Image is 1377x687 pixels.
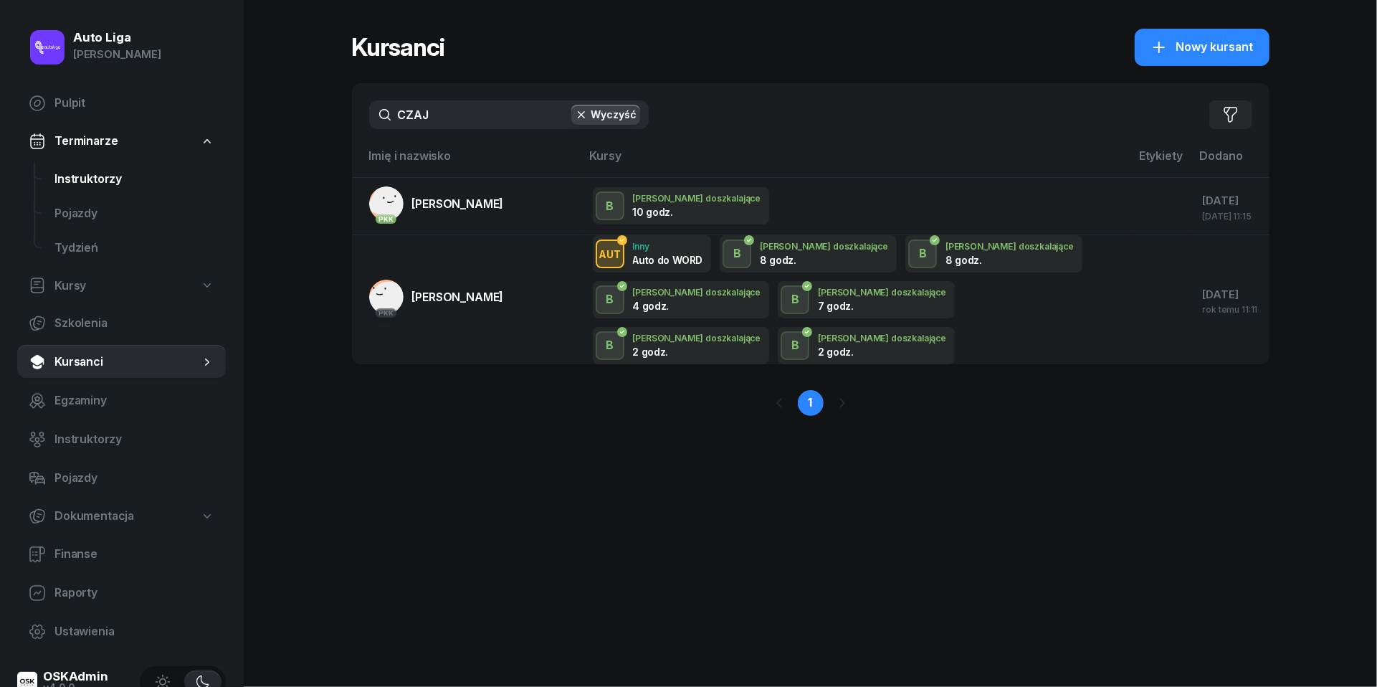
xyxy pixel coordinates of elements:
div: [PERSON_NAME] doszkalające [633,333,761,343]
button: B [781,331,809,360]
button: B [723,240,751,268]
div: B [600,194,619,219]
div: [PERSON_NAME] doszkalające [633,194,761,203]
span: Pojazdy [54,469,214,488]
th: Imię i nazwisko [352,146,581,177]
div: [DATE] [1203,191,1258,210]
div: OSKAdmin [43,671,108,683]
button: B [596,331,624,360]
a: 1 [798,390,824,416]
div: 8 godz. [760,254,834,266]
div: [PERSON_NAME] doszkalające [818,333,946,343]
div: [PERSON_NAME] doszkalające [818,288,946,297]
a: Pulpit [17,86,226,120]
a: Dokumentacja [17,500,226,533]
a: Kursanci [17,345,226,379]
button: B [596,191,624,220]
a: Kursy [17,270,226,303]
button: AUT [596,240,624,268]
div: 2 godz. [633,346,707,358]
span: [PERSON_NAME] [412,290,504,304]
a: Pojazdy [43,196,226,231]
div: B [913,242,933,266]
a: Terminarze [17,125,226,158]
a: Raporty [17,576,226,610]
span: Kursanci [54,353,200,371]
div: Inny [633,242,703,251]
button: Nowy kursant [1135,29,1269,66]
span: Raporty [54,584,214,602]
button: Wyczyść [571,105,640,125]
div: B [728,242,747,266]
button: B [908,240,937,268]
a: PKK[PERSON_NAME] [369,186,504,221]
span: Finanse [54,545,214,564]
div: 8 godz. [945,254,1020,266]
div: Auto do WORD [633,254,703,266]
span: Instruktorzy [54,170,214,189]
div: B [786,333,805,358]
a: Tydzień [43,231,226,265]
span: Terminarze [54,132,118,151]
div: 10 godz. [633,206,707,218]
a: Finanse [17,537,226,572]
a: Ustawienia [17,615,226,649]
a: Szkolenia [17,306,226,341]
div: 4 godz. [633,300,707,312]
div: [DATE] [1203,285,1258,304]
div: Auto Liga [73,32,161,44]
span: Szkolenia [54,314,214,333]
span: [PERSON_NAME] [412,196,504,211]
div: [PERSON_NAME] doszkalające [760,242,888,251]
div: PKK [376,308,396,318]
th: Dodano [1191,146,1269,177]
span: Pulpit [54,94,214,113]
a: Instruktorzy [17,422,226,457]
a: Egzaminy [17,384,226,418]
div: [DATE] 11:15 [1203,212,1258,221]
div: 7 godz. [818,300,892,312]
div: B [786,288,805,312]
span: Kursy [54,277,86,295]
div: B [600,333,619,358]
a: Instruktorzy [43,162,226,196]
div: AUT [593,245,626,263]
div: PKK [376,214,396,224]
span: Egzaminy [54,392,214,410]
input: Szukaj [369,100,649,129]
span: Instruktorzy [54,430,214,449]
a: PKK[PERSON_NAME] [369,280,504,314]
button: B [596,285,624,314]
span: Ustawienia [54,622,214,641]
div: rok temu 11:11 [1203,305,1258,314]
div: [PERSON_NAME] doszkalające [945,242,1074,251]
div: [PERSON_NAME] doszkalające [633,288,761,297]
span: Dokumentacja [54,507,134,526]
div: B [600,288,619,312]
span: Nowy kursant [1176,38,1254,57]
span: Tydzień [54,239,214,257]
th: Kursy [581,146,1131,177]
div: 2 godz. [818,346,892,358]
button: B [781,285,809,314]
a: Pojazdy [17,461,226,496]
span: Pojazdy [54,204,214,223]
th: Etykiety [1130,146,1191,177]
h1: Kursanci [352,34,445,60]
div: [PERSON_NAME] [73,45,161,64]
